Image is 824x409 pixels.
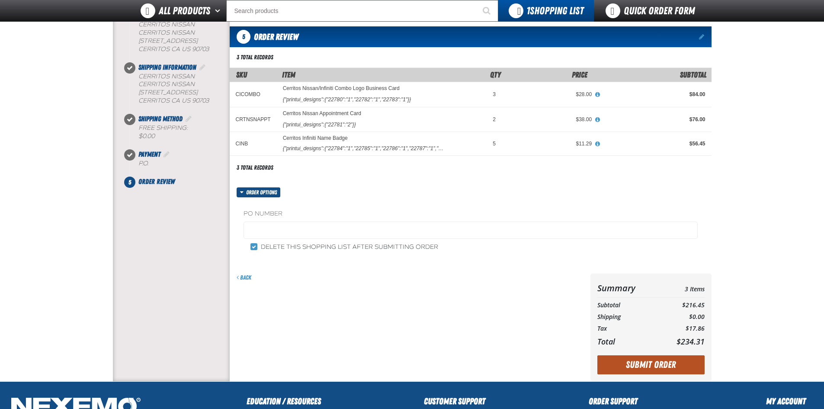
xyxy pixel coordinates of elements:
th: Tax [597,323,659,335]
div: $84.00 [604,91,705,98]
a: Cerritos Nissan/Infiniti Combo Logo Business Card [283,86,400,92]
button: View All Prices for Cerritos Nissan/Infiniti Combo Logo Business Card [592,91,603,99]
span: US [182,97,190,104]
td: CINB [230,132,277,155]
b: Cerritos Nissan [138,73,195,80]
span: Shipping Information [138,63,196,71]
div: $76.00 [604,116,705,123]
span: Price [572,70,587,79]
span: CA [171,97,180,104]
h2: Education / Resources [247,395,321,408]
div: {"printui_designs":{"22781":"2"}} [283,121,356,128]
button: Submit Order [597,355,705,374]
bdo: 90703 [192,45,209,53]
span: [STREET_ADDRESS] [138,37,198,45]
input: Delete this shopping list after submitting order [250,243,257,250]
span: Subtotal [680,70,706,79]
li: Order Review. Step 5 of 5. Not Completed [130,177,230,187]
li: Billing Information. Step 1 of 5. Completed [130,10,230,62]
span: Payment [138,150,160,158]
span: CERRITOS [138,97,170,104]
nav: Checkout steps. Current step is Order Review. Step 5 of 5 [123,10,230,187]
label: Delete this shopping list after submitting order [250,243,438,251]
td: 3 Items [659,280,704,296]
td: CICOMBO [230,82,277,107]
span: Item [282,70,295,79]
strong: 1 [526,5,530,17]
span: 3 [493,91,496,97]
td: $216.45 [659,300,704,311]
span: $234.31 [677,336,705,347]
th: Subtotal [597,300,659,311]
h2: Customer Support [424,395,485,408]
h2: My Account [766,395,815,408]
b: Cerritos Nissan [138,21,195,28]
h2: Order Support [589,395,663,408]
a: Edit items [699,34,705,40]
span: US [182,45,190,53]
div: P.O. [138,160,230,168]
th: Shipping [597,311,659,323]
div: $38.00 [508,116,592,123]
label: PO Number [244,210,698,218]
a: Edit Shipping Information [198,63,207,71]
bdo: 90703 [192,97,209,104]
span: CA [171,45,180,53]
span: 5 [237,30,250,44]
button: View All Prices for Cerritos Nissan Appointment Card [592,116,603,124]
span: 5 [124,177,135,188]
a: Edit Shipping Method [184,115,193,123]
a: Cerritos Nissan Appointment Card [283,111,361,117]
span: Qty [490,70,501,79]
span: 2 [493,116,496,122]
span: Cerritos Nissan [138,81,195,88]
div: {"printui_designs":{"22784":"1","22785":"1","22786":"1","22787":"1","22788":"1"}} [283,145,444,152]
strong: $0.00 [138,132,155,140]
button: View All Prices for Cerritos Infiniti Name Badge [592,140,603,148]
div: $11.29 [508,140,592,147]
td: $0.00 [659,311,704,323]
div: 3 total records [237,164,273,172]
span: CERRITOS [138,45,170,53]
span: Shipping Method [138,115,183,123]
div: $28.00 [508,91,592,98]
span: Shopping List [526,5,584,17]
span: All Products [159,3,210,19]
td: CRTNSNAPPT [230,107,277,132]
button: Order options [237,187,281,197]
li: Payment. Step 4 of 5. Completed [130,149,230,177]
span: Order options [246,187,280,197]
div: $56.45 [604,140,705,147]
a: Edit Payment [162,150,171,158]
span: [STREET_ADDRESS] [138,89,198,96]
th: Total [597,335,659,348]
td: $17.86 [659,323,704,335]
a: SKU [236,70,247,79]
a: Cerritos Infiniti Name Badge [283,135,348,141]
span: Order Review [138,177,175,186]
a: Back [237,274,251,281]
div: 3 total records [237,53,273,61]
div: Free Shipping: [138,124,230,141]
span: 5 [493,141,496,147]
th: Summary [597,280,659,296]
li: Shipping Method. Step 3 of 5. Completed [130,114,230,149]
li: Shipping Information. Step 2 of 5. Completed [130,62,230,114]
span: Order Review [254,32,298,42]
div: {"printui_designs":{"22780":"1","22782":"1","22783":"1"}} [283,96,411,103]
span: Cerritos Nissan [138,29,195,36]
